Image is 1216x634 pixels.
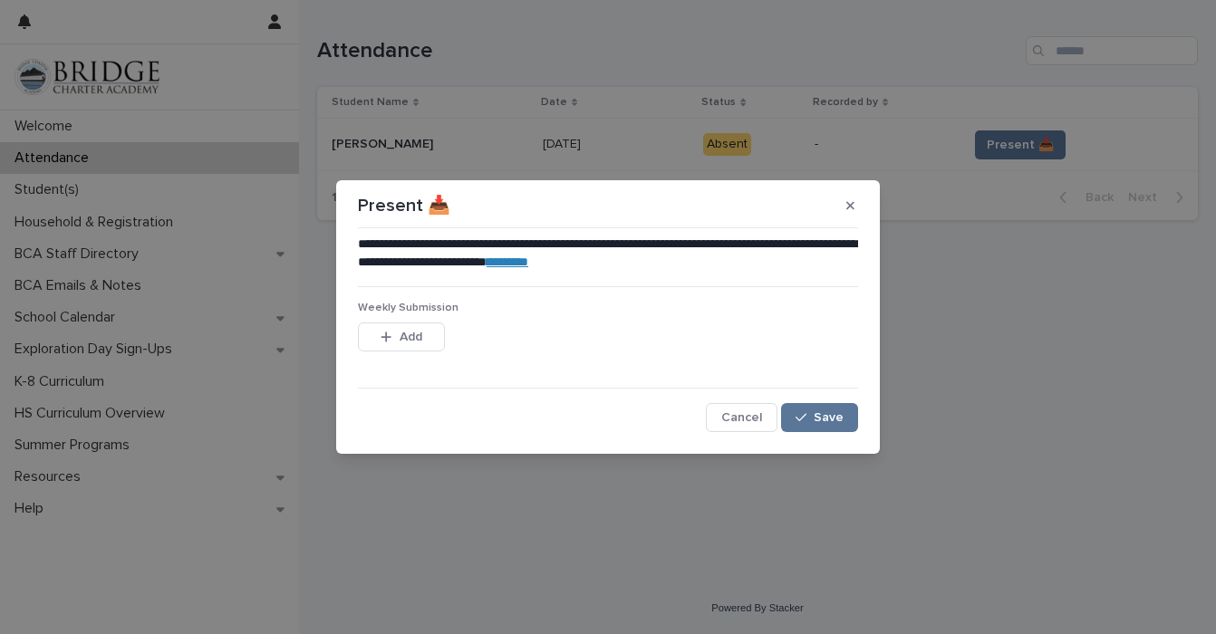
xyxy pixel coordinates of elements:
[814,411,844,424] span: Save
[706,403,777,432] button: Cancel
[400,331,422,343] span: Add
[358,322,445,351] button: Add
[358,303,458,313] span: Weekly Submission
[781,403,858,432] button: Save
[358,195,450,216] p: Present 📥
[721,411,762,424] span: Cancel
